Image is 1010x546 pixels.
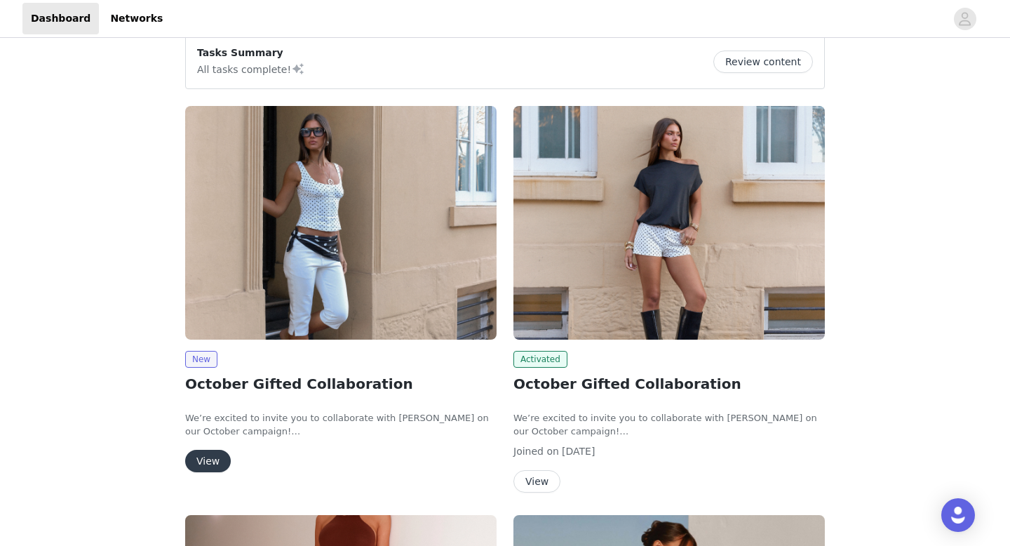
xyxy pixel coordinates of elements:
div: avatar [958,8,971,30]
div: Open Intercom Messenger [941,498,975,532]
button: View [185,450,231,472]
h2: October Gifted Collaboration [185,373,497,394]
a: Dashboard [22,3,99,34]
button: Review content [713,51,813,73]
h2: October Gifted Collaboration [513,373,825,394]
img: Peppermayo AUS [513,106,825,340]
a: View [513,477,560,487]
span: New [185,351,217,368]
p: All tasks complete! [197,60,305,77]
p: We’re excited to invite you to collaborate with [PERSON_NAME] on our October campaign! [185,411,497,439]
span: [DATE] [562,446,595,457]
img: Peppermayo AUS [185,106,497,340]
button: View [513,470,560,493]
span: Activated [513,351,567,368]
a: Networks [102,3,171,34]
span: Joined on [513,446,559,457]
p: Tasks Summary [197,46,305,60]
p: We’re excited to invite you to collaborate with [PERSON_NAME] on our October campaign! [513,411,825,439]
a: View [185,456,231,467]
